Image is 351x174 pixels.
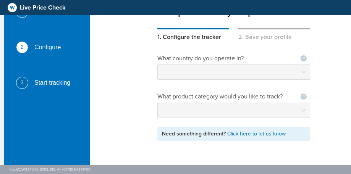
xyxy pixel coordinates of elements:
img: logo [8,3,17,12]
span: question-circle [301,55,307,61]
span: question-circle [301,93,307,100]
div: What country do you operate in? [157,54,253,63]
span: Need something different? [162,130,227,137]
span: 3 [21,80,24,85]
div: Configure [34,41,67,53]
a: Click here to let us know [227,130,286,137]
div: 2. Save your profile [238,28,310,42]
span: 2 [21,44,24,50]
div: What product category would you like to track? [157,92,291,101]
span: Live Price Check [20,3,66,12]
div: Start tracking [34,77,76,89]
div: 1. Configure the tracker [157,28,229,42]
